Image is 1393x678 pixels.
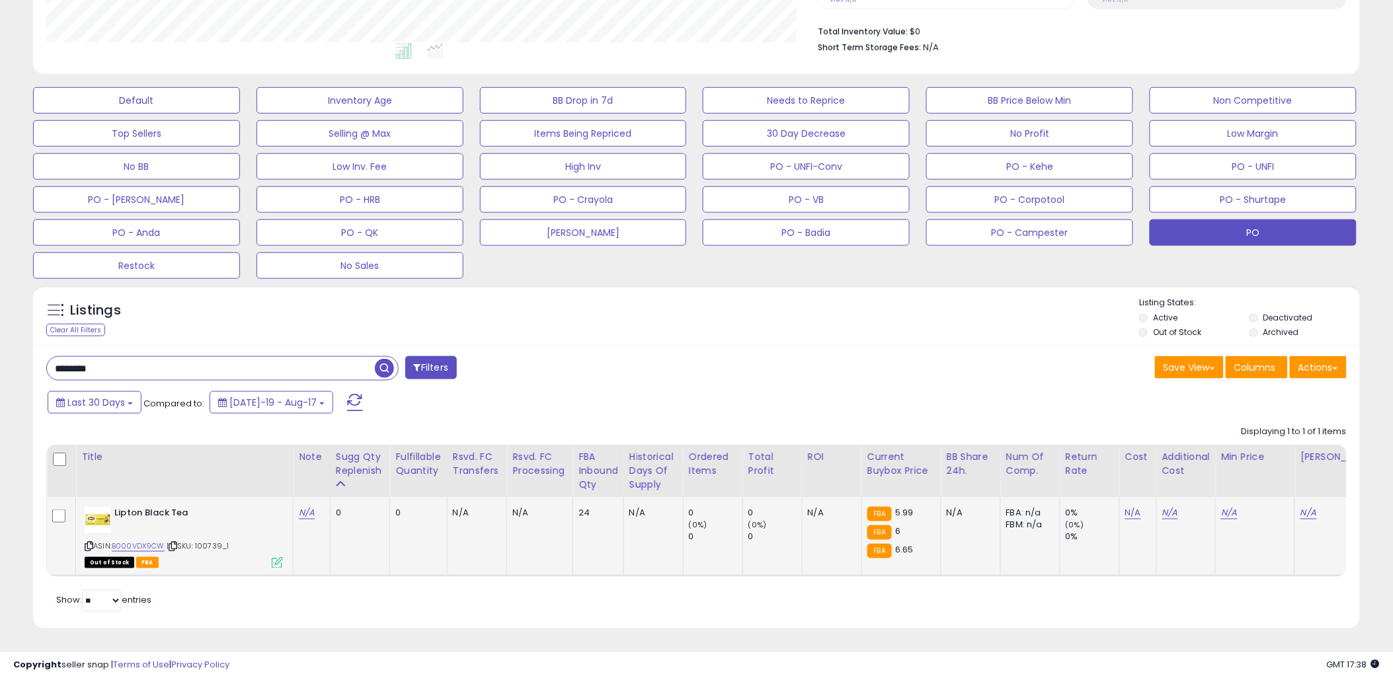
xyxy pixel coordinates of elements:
[703,153,910,180] button: PO - UNFI-Conv
[703,219,910,246] button: PO - Badia
[1155,356,1224,379] button: Save View
[1066,450,1114,478] div: Return Rate
[114,507,275,523] b: Lipton Black Tea
[257,186,463,213] button: PO - HRB
[210,391,333,414] button: [DATE]-19 - Aug-17
[480,186,687,213] button: PO - Crayola
[13,658,61,671] strong: Copyright
[229,396,317,409] span: [DATE]-19 - Aug-17
[1139,297,1360,309] p: Listing States:
[1066,519,1084,530] small: (0%)
[1066,531,1119,543] div: 0%
[1162,450,1211,478] div: Additional Cost
[336,450,385,478] div: Sugg Qty Replenish
[299,450,325,464] div: Note
[143,397,204,410] span: Compared to:
[167,541,229,551] span: | SKU: 100739_1
[480,87,687,114] button: BB Drop in 7d
[689,519,707,530] small: (0%)
[578,507,614,519] div: 24
[703,120,910,147] button: 30 Day Decrease
[926,87,1133,114] button: BB Price Below Min
[480,219,687,246] button: [PERSON_NAME]
[33,153,240,180] button: No BB
[1162,506,1178,519] a: N/A
[748,531,802,543] div: 0
[1263,312,1313,323] label: Deactivated
[136,557,159,568] span: FBA
[480,153,687,180] button: High Inv
[33,87,240,114] button: Default
[1150,87,1357,114] button: Non Competitive
[818,26,908,37] b: Total Inventory Value:
[1221,506,1237,519] a: N/A
[336,507,380,519] div: 0
[748,450,797,478] div: Total Profit
[330,445,390,497] th: Please note that this number is a calculation based on your required days of coverage and your ve...
[926,186,1133,213] button: PO - Corpotool
[112,541,165,552] a: B000VDX9CW
[1242,426,1347,438] div: Displaying 1 to 1 of 1 items
[895,543,914,556] span: 6.65
[85,507,283,567] div: ASIN:
[1263,326,1299,338] label: Archived
[480,120,687,147] button: Items Being Repriced
[748,507,802,519] div: 0
[81,450,288,464] div: Title
[1150,153,1357,180] button: PO - UNFI
[926,120,1133,147] button: No Profit
[85,557,134,568] span: All listings that are currently out of stock and unavailable for purchase on Amazon
[395,450,441,478] div: Fulfillable Quantity
[33,120,240,147] button: Top Sellers
[1327,658,1380,671] span: 2025-09-17 17:38 GMT
[33,186,240,213] button: PO - [PERSON_NAME]
[1290,356,1347,379] button: Actions
[85,507,111,533] img: 41BOdz8d+oL._SL40_.jpg
[512,450,567,478] div: Rsvd. FC Processing
[257,219,463,246] button: PO - QK
[629,450,678,492] div: Historical Days Of Supply
[1006,507,1050,519] div: FBA: n/a
[48,391,141,414] button: Last 30 Days
[512,507,563,519] div: N/A
[924,41,939,54] span: N/A
[895,506,914,519] span: 5.99
[818,42,922,53] b: Short Term Storage Fees:
[46,324,105,336] div: Clear All Filters
[947,450,995,478] div: BB Share 24h.
[689,450,737,478] div: Ordered Items
[578,450,618,492] div: FBA inbound Qty
[257,252,463,279] button: No Sales
[405,356,457,379] button: Filters
[1006,450,1055,478] div: Num of Comp.
[926,153,1133,180] button: PO - Kehe
[1006,519,1050,531] div: FBM: n/a
[808,507,852,519] div: N/A
[926,219,1133,246] button: PO - Campester
[13,659,229,671] div: seller snap | |
[395,507,436,519] div: 0
[257,153,463,180] button: Low Inv. Fee
[1150,186,1357,213] button: PO - Shurtape
[867,544,892,558] small: FBA
[895,525,900,537] span: 6
[171,658,229,671] a: Privacy Policy
[453,507,497,519] div: N/A
[1221,450,1289,464] div: Min Price
[1150,120,1357,147] button: Low Margin
[818,22,1337,38] li: $0
[1153,326,1201,338] label: Out of Stock
[1226,356,1288,379] button: Columns
[113,658,169,671] a: Terms of Use
[257,120,463,147] button: Selling @ Max
[867,450,935,478] div: Current Buybox Price
[1300,506,1316,519] a: N/A
[748,519,767,530] small: (0%)
[947,507,990,519] div: N/A
[1125,450,1151,464] div: Cost
[33,219,240,246] button: PO - Anda
[703,87,910,114] button: Needs to Reprice
[1234,361,1276,374] span: Columns
[67,396,125,409] span: Last 30 Days
[70,301,121,320] h5: Listings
